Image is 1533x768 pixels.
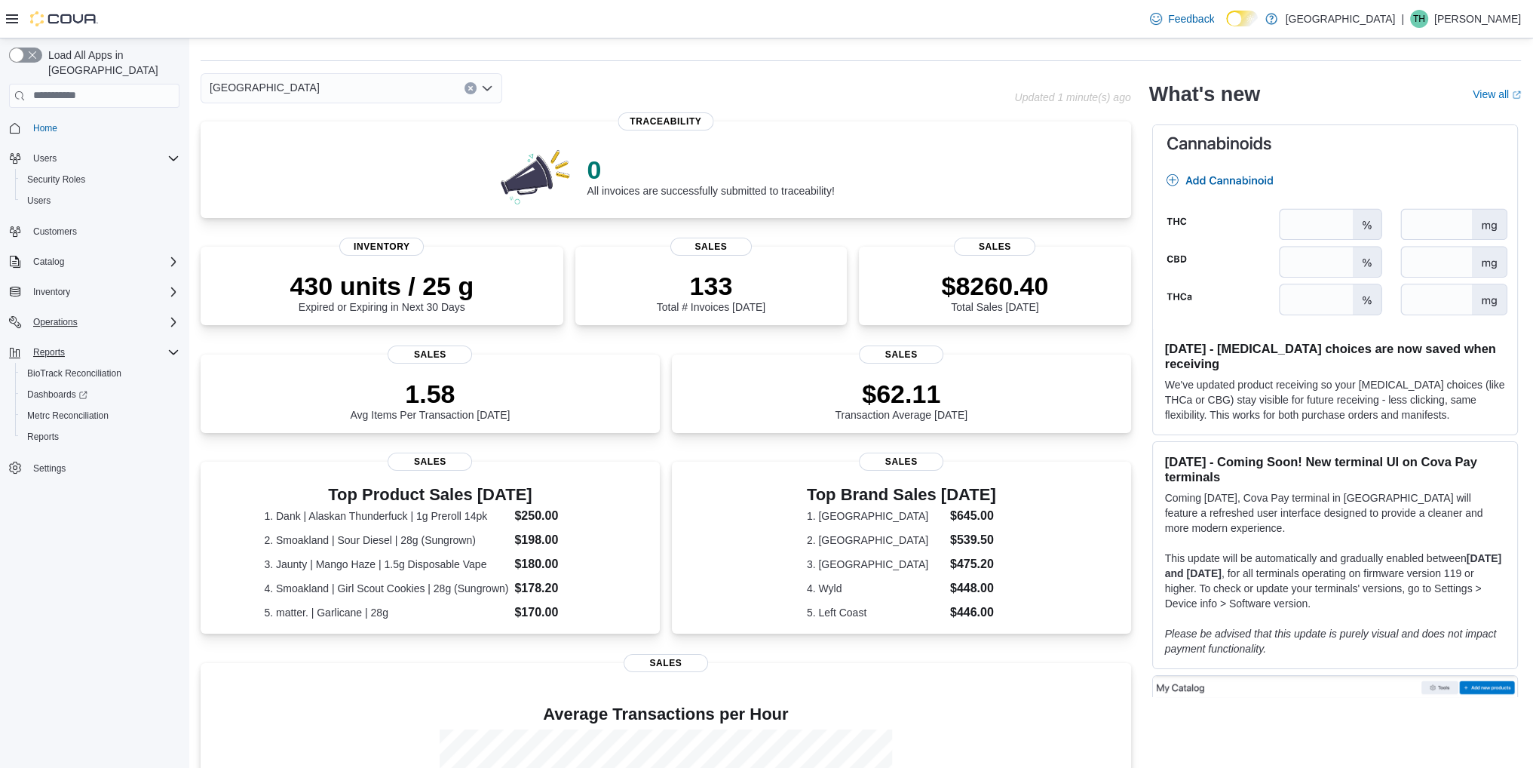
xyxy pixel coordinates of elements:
button: Catalog [3,251,185,272]
a: Customers [27,223,83,241]
img: 0 [497,146,575,206]
span: Catalog [27,253,179,271]
span: Catalog [33,256,64,268]
button: Operations [3,312,185,333]
span: Users [27,149,179,167]
span: Security Roles [27,174,85,186]
button: Reports [3,342,185,363]
button: Customers [3,220,185,242]
dd: $250.00 [514,507,596,525]
span: BioTrack Reconciliation [21,364,179,382]
span: Reports [27,343,179,361]
a: Dashboards [21,386,94,404]
span: Customers [27,222,179,241]
dt: 3. [GEOGRAPHIC_DATA] [807,557,944,572]
span: Metrc Reconciliation [27,410,109,422]
dt: 4. Smoakland | Girl Scout Cookies | 28g (Sungrown) [264,581,508,596]
span: Reports [33,346,65,358]
dd: $446.00 [950,604,996,622]
span: Reports [21,428,179,446]
dd: $539.50 [950,531,996,549]
span: Load All Apps in [GEOGRAPHIC_DATA] [42,48,179,78]
button: Open list of options [481,82,493,94]
dd: $178.20 [514,579,596,598]
a: Users [21,192,57,210]
dd: $198.00 [514,531,596,549]
span: Dark Mode [1226,26,1227,27]
h2: What's new [1149,82,1260,106]
dt: 2. Smoakland | Sour Diesel | 28g (Sungrown) [264,533,508,548]
div: Expired or Expiring in Next 30 Days [290,271,474,313]
a: Metrc Reconciliation [21,407,115,425]
span: Reports [27,431,59,443]
span: Sales [670,238,752,256]
p: [PERSON_NAME] [1434,10,1521,28]
button: Security Roles [15,169,185,190]
button: Clear input [464,82,477,94]
span: Inventory [33,286,70,298]
span: Feedback [1168,11,1214,26]
button: Inventory [3,281,185,303]
button: BioTrack Reconciliation [15,363,185,384]
dd: $180.00 [514,555,596,573]
dt: 3. Jaunty | Mango Haze | 1.5g Disposable Vape [264,557,508,572]
p: 1.58 [350,379,510,409]
strong: [DATE] and [DATE] [1165,552,1501,579]
h3: [DATE] - [MEDICAL_DATA] choices are now saved when receiving [1165,341,1505,371]
nav: Complex example [9,111,179,518]
button: Operations [27,313,84,331]
span: Settings [27,458,179,477]
a: Home [27,119,63,137]
span: Traceability [618,112,713,131]
span: Users [21,192,179,210]
h4: Average Transactions per Hour [213,705,1119,723]
dt: 2. [GEOGRAPHIC_DATA] [807,533,944,548]
span: Operations [33,316,78,328]
a: BioTrack Reconciliation [21,364,127,382]
div: Total Sales [DATE] [941,271,1048,313]
span: Sales [624,654,708,672]
h3: [DATE] - Coming Soon! New terminal UI on Cova Pay terminals [1165,454,1505,484]
div: Transaction Average [DATE] [835,379,967,421]
span: BioTrack Reconciliation [27,367,121,379]
button: Reports [15,426,185,447]
dt: 1. [GEOGRAPHIC_DATA] [807,508,944,524]
span: Metrc Reconciliation [21,407,179,425]
p: [GEOGRAPHIC_DATA] [1285,10,1395,28]
span: Home [27,118,179,137]
button: Catalog [27,253,70,271]
p: This update will be automatically and gradually enabled between , for all terminals operating on ... [1165,551,1505,611]
input: Dark Mode [1226,11,1258,26]
span: Inventory [339,238,424,256]
span: Users [27,195,51,207]
button: Users [27,149,63,167]
h3: Top Product Sales [DATE] [264,486,596,504]
div: Tom Hayden [1410,10,1428,28]
span: TH [1413,10,1425,28]
button: Inventory [27,283,76,301]
span: Settings [33,462,66,475]
span: Sales [954,238,1035,256]
span: Dashboards [21,386,179,404]
span: Home [33,122,57,134]
p: 430 units / 25 g [290,271,474,301]
button: Users [15,190,185,211]
span: Dashboards [27,389,87,401]
p: $62.11 [835,379,967,409]
button: Users [3,148,185,169]
dd: $645.00 [950,507,996,525]
a: Dashboards [15,384,185,405]
p: 133 [657,271,765,301]
span: Sales [388,346,472,364]
button: Settings [3,456,185,478]
p: We've updated product receiving so your [MEDICAL_DATA] choices (like THCa or CBG) stay visible fo... [1165,377,1505,422]
dd: $170.00 [514,604,596,622]
div: Total # Invoices [DATE] [657,271,765,313]
h3: Top Brand Sales [DATE] [807,486,996,504]
a: View allExternal link [1473,88,1521,100]
span: Security Roles [21,170,179,189]
p: 0 [587,155,834,185]
div: Avg Items Per Transaction [DATE] [350,379,510,421]
dd: $448.00 [950,579,996,598]
a: Settings [27,459,72,478]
